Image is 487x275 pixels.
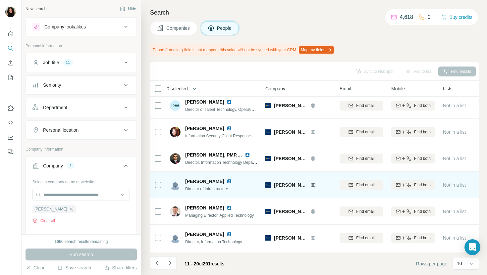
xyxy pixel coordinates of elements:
[274,155,307,162] span: [PERSON_NAME]
[185,231,224,238] span: [PERSON_NAME]
[340,85,351,92] span: Email
[32,176,130,185] div: Select a company name or website
[443,235,466,241] span: Not in a list
[442,13,472,22] button: Buy credits
[416,260,447,267] span: Rows per page
[391,85,405,92] span: Mobile
[443,85,453,92] span: Lists
[391,233,435,243] button: Find both
[414,182,431,188] span: Find both
[299,46,334,54] button: Map my fields
[43,162,63,169] div: Company
[391,127,435,137] button: Find both
[340,101,383,111] button: Find email
[217,25,232,31] span: People
[185,178,224,185] span: [PERSON_NAME]
[150,44,335,56] div: Phone (Landline) field is not mapped, this value will not be synced with your CRM
[43,127,79,133] div: Personal location
[170,153,181,164] img: Avatar
[199,261,203,266] span: of
[414,235,431,241] span: Find both
[5,117,16,129] button: Use Surfe API
[170,127,181,137] img: Avatar
[265,129,271,135] img: Logo of Crowe
[356,208,374,214] span: Find email
[43,59,59,66] div: Job title
[391,101,435,111] button: Find both
[265,156,271,161] img: Logo of Crowe
[170,233,181,243] img: Avatar
[391,180,435,190] button: Find both
[26,43,137,49] p: Personal information
[170,100,181,111] div: DW
[185,133,285,138] span: Information Security Client Response - Assistant Director
[274,129,307,135] span: [PERSON_NAME]
[227,205,232,210] img: LinkedIn logo
[5,71,16,83] button: My lists
[227,126,232,131] img: LinkedIn logo
[340,233,383,243] button: Find email
[185,187,228,191] span: Director of Infrastructure
[150,8,479,17] h4: Search
[43,82,61,88] div: Seniority
[185,240,242,244] span: Director, Information Technology
[5,42,16,54] button: Search
[185,152,268,158] span: [PERSON_NAME], PMP, MPM, LSSGB
[356,182,374,188] span: Find email
[443,209,466,214] span: Not in a list
[55,239,108,245] div: 1666 search results remaining
[185,213,254,218] span: Managing Director, Applied Technology
[414,129,431,135] span: Find both
[443,103,466,108] span: Not in a list
[414,208,431,214] span: Find both
[185,205,224,211] span: [PERSON_NAME]
[26,122,136,138] button: Personal location
[32,218,55,224] button: Clear all
[26,100,136,115] button: Department
[104,264,137,271] button: Share filters
[26,55,136,70] button: Job title11
[356,156,374,161] span: Find email
[457,260,462,267] p: 10
[265,182,271,188] img: Logo of Crowe
[185,125,224,132] span: [PERSON_NAME]
[57,264,91,271] button: Save search
[44,23,86,30] div: Company lookalikes
[245,152,250,158] img: LinkedIn logo
[163,256,177,270] button: Navigate to next page
[5,131,16,143] button: Dashboard
[356,129,374,135] span: Find email
[203,261,210,266] span: 291
[340,180,383,190] button: Find email
[274,235,307,241] span: [PERSON_NAME]
[443,129,466,135] span: Not in a list
[5,102,16,114] button: Use Surfe on LinkedIn
[26,6,46,12] div: New search
[185,99,224,105] span: [PERSON_NAME]
[227,232,232,237] img: LinkedIn logo
[340,127,383,137] button: Find email
[265,85,285,92] span: Company
[115,4,141,14] button: Hide
[227,99,232,105] img: LinkedIn logo
[170,206,181,217] img: Avatar
[356,103,374,109] span: Find email
[170,180,181,190] img: Avatar
[391,154,435,163] button: Find both
[185,160,275,165] span: Director, Information Technology Department Head
[227,179,232,184] img: LinkedIn logo
[26,19,136,35] button: Company lookalikes
[26,158,136,176] button: Company1
[185,261,199,266] span: 11 - 20
[391,206,435,216] button: Find both
[26,146,137,152] p: Company information
[265,235,271,241] img: Logo of Crowe
[5,28,16,40] button: Quick start
[43,104,67,111] div: Department
[26,264,44,271] button: Clear
[5,7,16,17] img: Avatar
[464,239,480,255] div: Open Intercom Messenger
[185,107,293,112] span: Director of Talent Technology, Operations, and Total Rewards
[274,182,307,188] span: [PERSON_NAME]
[166,25,190,31] span: Companies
